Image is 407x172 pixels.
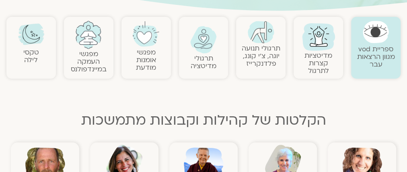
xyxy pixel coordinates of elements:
a: ספריית vodמגוון הרצאות עבר [357,45,395,69]
a: תרגולימדיטציה [191,54,216,71]
a: מדיטציות קצרות לתרגול [304,51,332,75]
a: טקסילילה [23,48,39,65]
a: מפגשיהעמקה במיינדפולנס [71,49,107,74]
h2: הקלטות של קהילות וקבוצות מתמשכות [6,112,401,128]
a: תרגולי תנועהיוגה, צ׳י קונג, פלדנקרייז [242,44,280,68]
a: מפגשיאומנות מודעת [136,48,156,72]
